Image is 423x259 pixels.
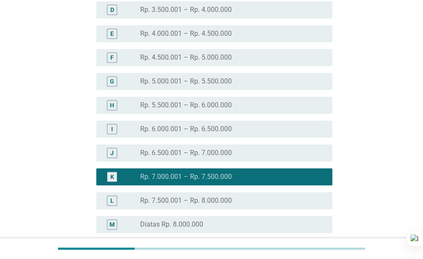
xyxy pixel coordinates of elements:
div: L [110,196,114,205]
label: Rp. 6.500.001 – Rp. 7.000.000 [140,149,232,157]
div: D [110,5,114,14]
div: E [110,29,114,38]
div: G [110,77,114,86]
div: I [111,124,113,133]
label: Rp. 4.000.001 – Rp. 4.500.000 [140,29,232,38]
div: F [110,53,114,62]
label: Rp. 4.500.001 – Rp. 5.000.000 [140,53,232,62]
label: Diatas Rp. 8.000.000 [140,220,203,229]
div: H [110,101,114,109]
div: M [109,220,115,229]
label: Rp. 7.000.001 – Rp. 7.500.000 [140,173,232,181]
label: Rp. 7.500.001 – Rp. 8.000.000 [140,196,232,205]
div: J [110,148,114,157]
label: Rp. 5.000.001 – Rp. 5.500.000 [140,77,232,86]
label: Rp. 3.500.001 – Rp. 4.000.000 [140,6,232,14]
div: K [110,172,114,181]
label: Rp. 6.000.001 – Rp. 6.500.000 [140,125,232,133]
label: Rp. 5.500.001 – Rp. 6.000.000 [140,101,232,109]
